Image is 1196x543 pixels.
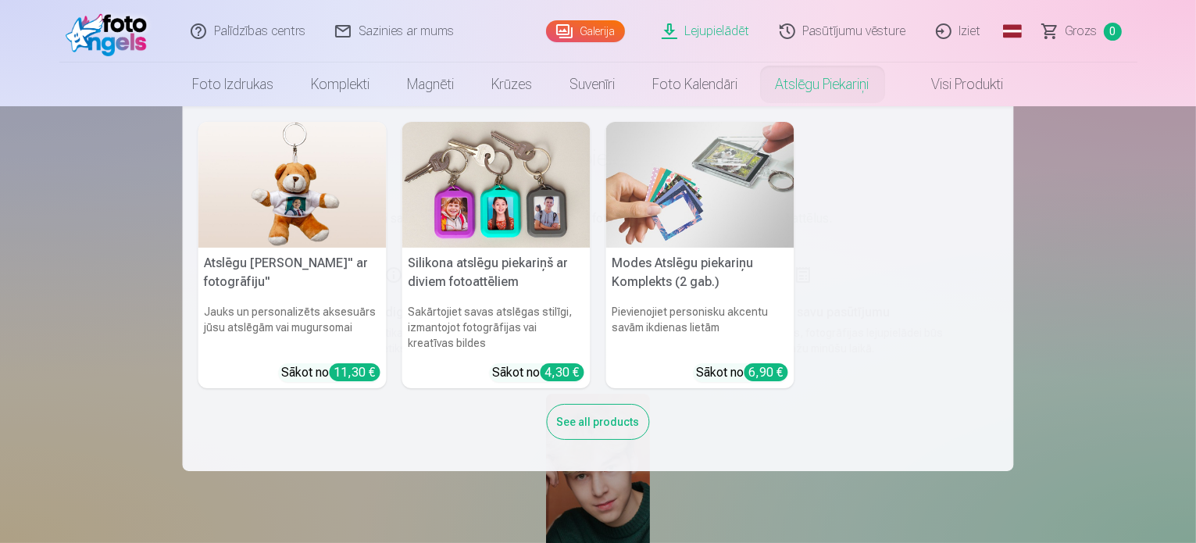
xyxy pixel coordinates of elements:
a: Suvenīri [552,63,634,106]
img: /fa4 [66,6,155,56]
div: See all products [547,404,650,440]
a: See all products [547,413,650,429]
div: Sākot no [493,363,584,382]
h5: Modes Atslēgu piekariņu Komplekts (2 gab.) [606,248,794,298]
img: Silikona atslēgu piekariņš ar diviem fotoattēliem [402,122,591,248]
span: 0 [1104,23,1122,41]
div: Sākot no [282,363,380,382]
h6: Pievienojiet personisku akcentu savām ikdienas lietām [606,298,794,357]
h6: Sakārtojiet savas atslēgas stilīgi, izmantojot fotogrāfijas vai kreatīvas bildes [402,298,591,357]
a: Foto izdrukas [174,63,293,106]
div: 11,30 € [330,363,380,381]
a: Visi produkti [888,63,1023,106]
a: Komplekti [293,63,389,106]
a: Atslēgu piekariņš Lācītis" ar fotogrāfiju"Atslēgu [PERSON_NAME]" ar fotogrāfiju"Jauks un personal... [198,122,387,388]
img: Modes Atslēgu piekariņu Komplekts (2 gab.) [606,122,794,248]
span: Grozs [1066,22,1098,41]
a: Modes Atslēgu piekariņu Komplekts (2 gab.)Modes Atslēgu piekariņu Komplekts (2 gab.)Pievienojiet ... [606,122,794,388]
a: Foto kalendāri [634,63,757,106]
a: Galerija [546,20,625,42]
a: Magnēti [389,63,473,106]
h6: Jauks un personalizēts aksesuārs jūsu atslēgām vai mugursomai [198,298,387,357]
a: Silikona atslēgu piekariņš ar diviem fotoattēliemSilikona atslēgu piekariņš ar diviem fotoattēlie... [402,122,591,388]
img: Atslēgu piekariņš Lācītis" ar fotogrāfiju" [198,122,387,248]
div: 4,30 € [541,363,584,381]
h5: Atslēgu [PERSON_NAME]" ar fotogrāfiju" [198,248,387,298]
h5: Silikona atslēgu piekariņš ar diviem fotoattēliem [402,248,591,298]
div: 6,90 € [744,363,788,381]
a: Krūzes [473,63,552,106]
div: Sākot no [697,363,788,382]
a: Atslēgu piekariņi [757,63,888,106]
